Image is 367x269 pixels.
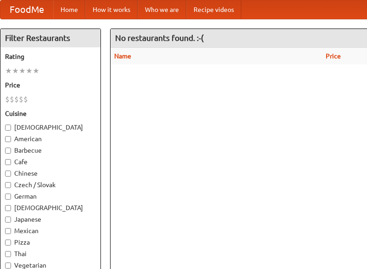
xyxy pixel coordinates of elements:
input: Vegetarian [5,263,11,269]
h4: Filter Restaurants [0,29,100,47]
li: ★ [33,66,39,76]
h5: Price [5,80,96,90]
label: Mexican [5,226,96,235]
a: Name [114,52,131,60]
ng-pluralize: No restaurants found. :-( [115,34,204,42]
input: Cafe [5,159,11,165]
a: How it works [85,0,138,19]
input: Japanese [5,217,11,223]
a: Price [326,52,341,60]
a: Home [53,0,85,19]
h5: Rating [5,52,96,61]
li: $ [14,94,19,104]
input: Pizza [5,240,11,246]
li: ★ [19,66,26,76]
label: Pizza [5,238,96,247]
li: $ [19,94,23,104]
input: Barbecue [5,148,11,154]
a: Recipe videos [186,0,241,19]
input: Mexican [5,228,11,234]
a: Who we are [138,0,186,19]
input: Thai [5,251,11,257]
h5: Cuisine [5,109,96,118]
label: American [5,134,96,143]
label: Czech / Slovak [5,180,96,189]
input: Chinese [5,171,11,177]
input: [DEMOGRAPHIC_DATA] [5,205,11,211]
input: Czech / Slovak [5,182,11,188]
label: Japanese [5,215,96,224]
input: [DEMOGRAPHIC_DATA] [5,125,11,131]
label: Barbecue [5,146,96,155]
input: American [5,136,11,142]
li: $ [23,94,28,104]
label: Chinese [5,169,96,178]
li: ★ [12,66,19,76]
label: Thai [5,249,96,258]
label: Cafe [5,157,96,166]
li: ★ [5,66,12,76]
a: FoodMe [0,0,53,19]
label: [DEMOGRAPHIC_DATA] [5,123,96,132]
li: $ [5,94,10,104]
li: $ [10,94,14,104]
label: [DEMOGRAPHIC_DATA] [5,203,96,212]
label: German [5,192,96,201]
input: German [5,194,11,200]
li: ★ [26,66,33,76]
